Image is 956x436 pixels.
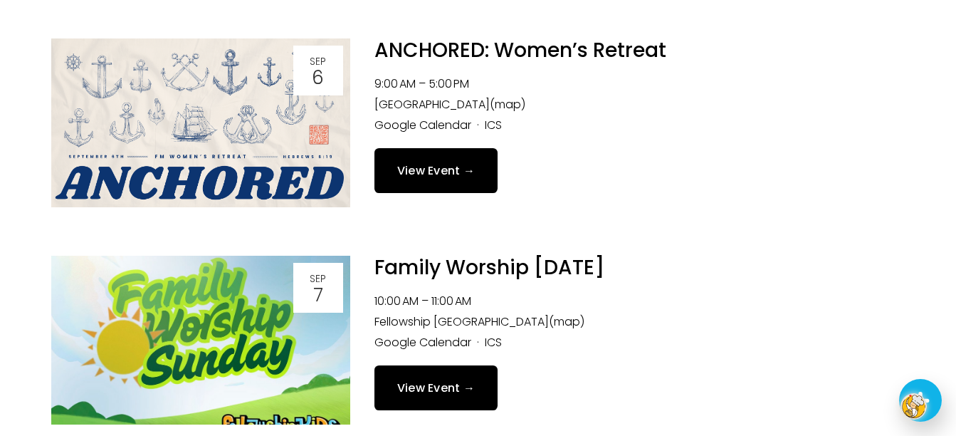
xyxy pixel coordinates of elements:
a: Family Worship [DATE] [374,254,604,281]
div: 6 [298,68,339,87]
a: View Event → [374,365,498,410]
a: (map) [549,313,584,330]
img: ANCHORED: Women’s Retreat [51,38,350,207]
li: Fellowship [GEOGRAPHIC_DATA] [374,312,905,333]
a: View Event → [374,148,498,193]
time: 5:00 PM [429,76,469,92]
a: (map) [490,96,525,113]
div: 7 [298,286,339,304]
time: 9:00 AM [374,76,416,92]
a: ICS [485,117,502,133]
a: Google Calendar [374,334,471,351]
div: Sep [298,274,339,284]
time: 11:00 AM [431,293,471,309]
img: Family Worship Sunday [51,256,350,425]
li: [GEOGRAPHIC_DATA] [374,95,905,115]
a: Google Calendar [374,117,471,133]
time: 10:00 AM [374,293,419,309]
a: ANCHORED: Women’s Retreat [374,36,666,64]
a: ICS [485,334,502,351]
div: Sep [298,56,339,66]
